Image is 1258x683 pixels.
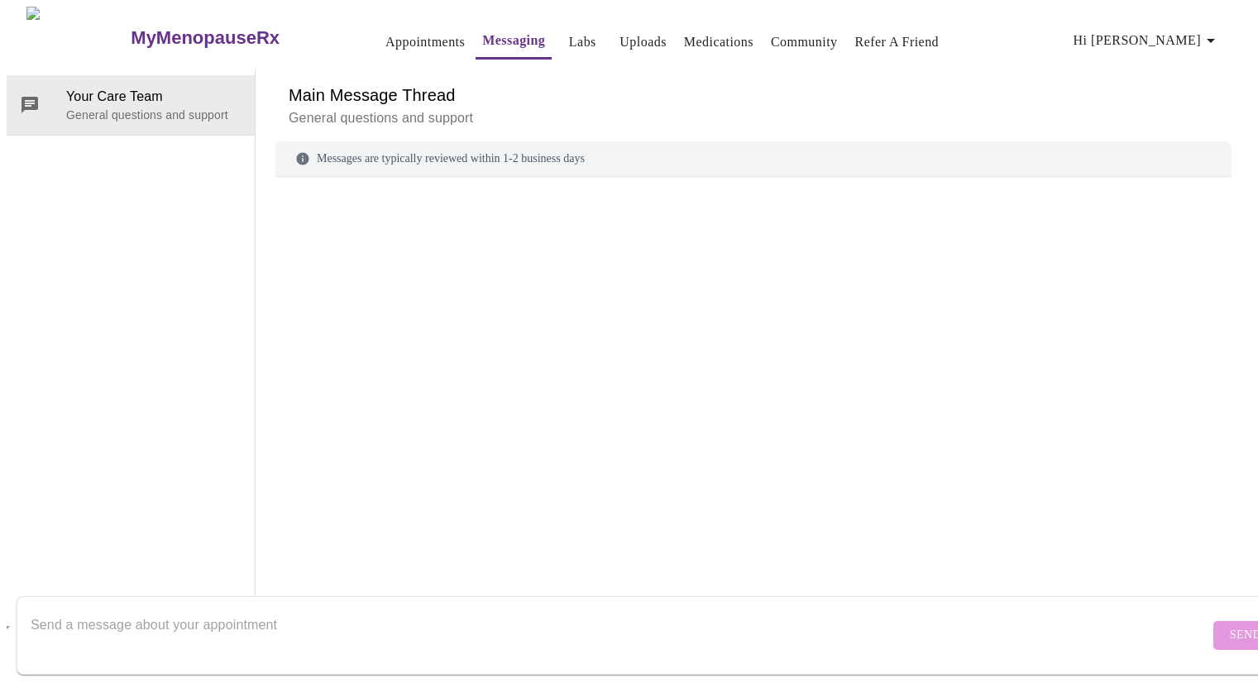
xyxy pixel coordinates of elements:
[31,609,1209,662] textarea: Send a message about your appointment
[764,26,844,59] button: Community
[275,141,1232,177] div: Messages are typically reviewed within 1-2 business days
[66,107,242,123] p: General questions and support
[1074,29,1221,52] span: Hi [PERSON_NAME]
[569,31,596,54] a: Labs
[385,31,465,54] a: Appointments
[684,31,753,54] a: Medications
[7,75,255,135] div: Your Care TeamGeneral questions and support
[476,24,552,60] button: Messaging
[131,27,280,49] h3: MyMenopauseRx
[677,26,760,59] button: Medications
[855,31,940,54] a: Refer a Friend
[26,7,129,69] img: MyMenopauseRx Logo
[771,31,838,54] a: Community
[849,26,946,59] button: Refer a Friend
[66,87,242,107] span: Your Care Team
[379,26,471,59] button: Appointments
[289,108,1218,128] p: General questions and support
[1067,24,1227,57] button: Hi [PERSON_NAME]
[613,26,673,59] button: Uploads
[556,26,609,59] button: Labs
[619,31,667,54] a: Uploads
[289,82,1218,108] h6: Main Message Thread
[482,29,545,52] a: Messaging
[129,9,346,67] a: MyMenopauseRx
